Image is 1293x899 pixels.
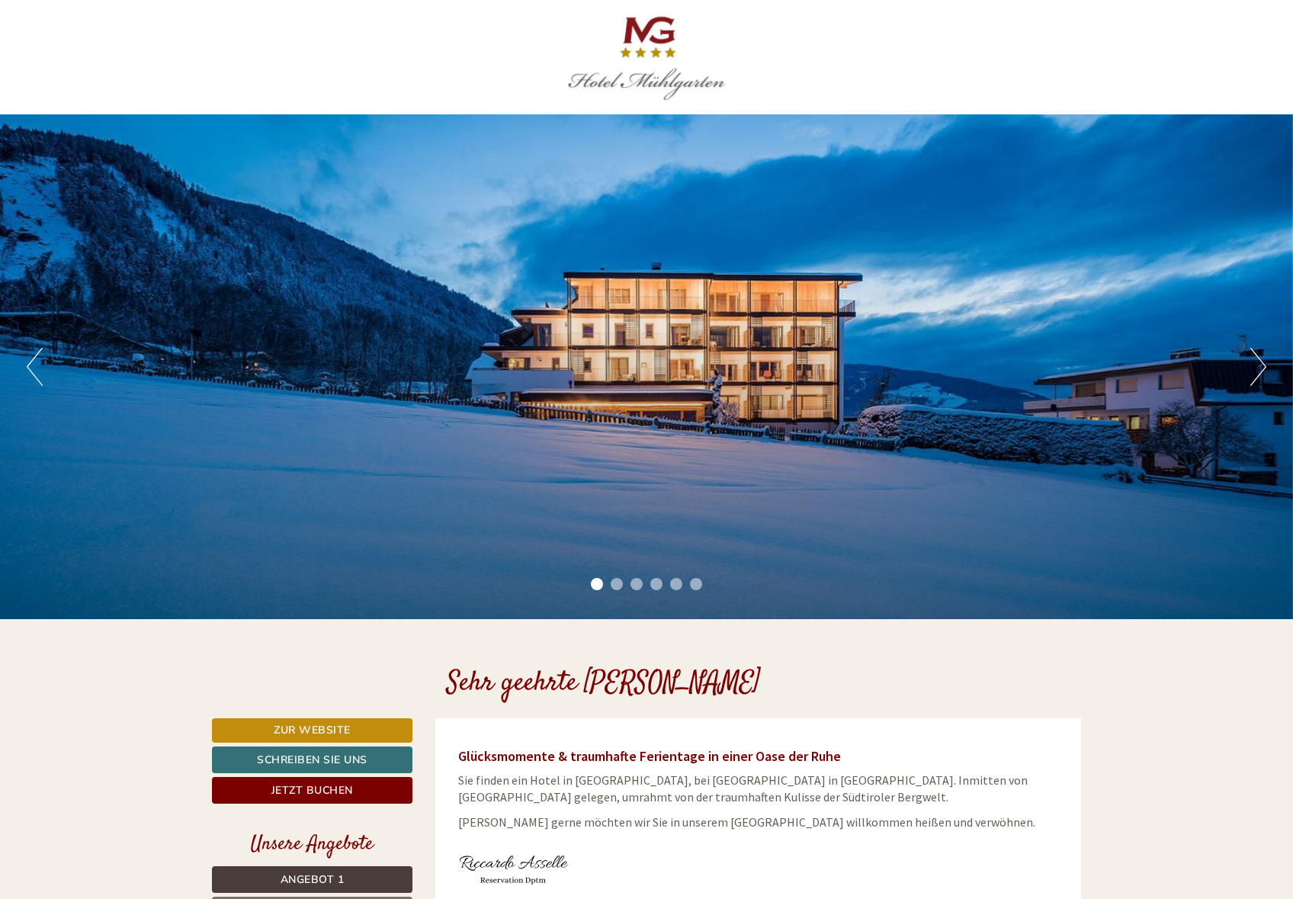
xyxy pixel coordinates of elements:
button: Previous [27,348,43,386]
span: Sie finden ein Hotel in [GEOGRAPHIC_DATA], bei [GEOGRAPHIC_DATA] in [GEOGRAPHIC_DATA]. Inmitten v... [458,772,1028,805]
p: [PERSON_NAME] gerne möchten wir Sie in unserem [GEOGRAPHIC_DATA] willkommen heißen und verwöhnen. [458,814,1059,831]
a: Schreiben Sie uns [212,746,412,773]
a: Jetzt buchen [212,777,412,804]
span: Angebot 1 [281,872,345,887]
a: Zur Website [212,718,412,743]
span: Glücksmomente & traumhafte Ferientage in einer Oase der Ruhe [458,747,841,765]
h1: Sehr geehrte [PERSON_NAME] [447,669,760,699]
div: Unsere Angebote [212,830,412,859]
button: Next [1250,348,1266,386]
